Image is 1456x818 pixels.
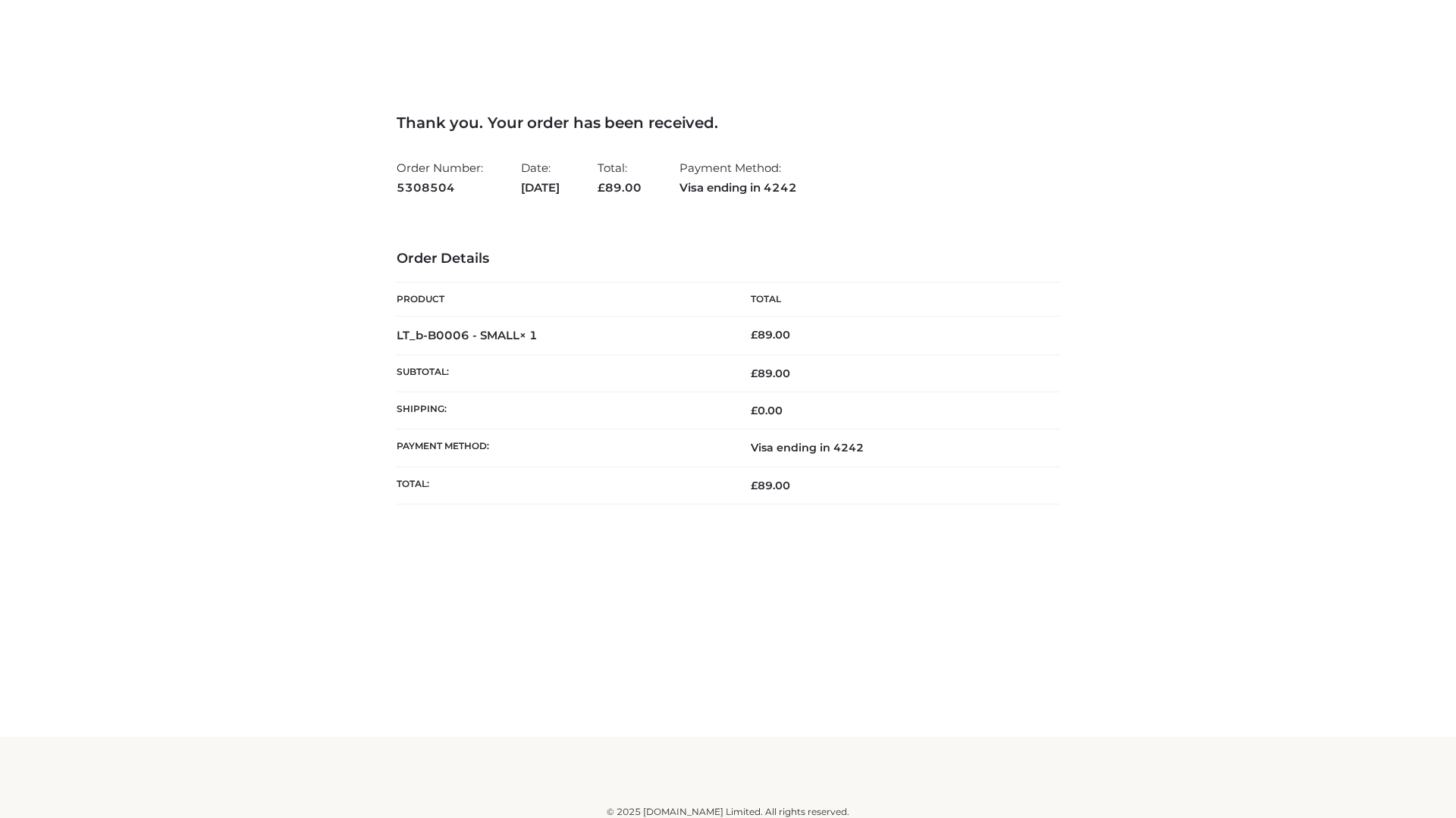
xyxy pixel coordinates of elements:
span: £ [751,479,758,492]
th: Payment method: [397,429,728,467]
strong: × 1 [519,328,538,342]
th: Product [397,283,728,317]
h3: Order Details [397,251,1059,267]
li: Payment Method: [679,155,797,201]
th: Subtotal: [397,354,728,392]
li: Order Number: [397,155,483,201]
strong: 5308504 [397,178,483,198]
strong: LT_b-B0006 - SMALL [397,328,538,342]
span: 89.00 [751,479,790,492]
strong: [DATE] [521,178,560,198]
span: £ [751,404,758,417]
h3: Thank you. Your order has been received. [397,114,1059,132]
span: 89.00 [751,367,790,380]
span: 89.00 [598,180,642,195]
th: Total [728,283,1059,317]
bdi: 89.00 [751,328,790,342]
span: £ [751,367,758,380]
td: Visa ending in 4242 [728,429,1059,467]
span: £ [598,180,605,195]
li: Total: [598,155,642,201]
th: Total: [397,467,728,504]
th: Shipping: [397,392,728,429]
li: Date: [521,155,560,201]
span: £ [751,328,758,342]
bdi: 0.00 [751,404,783,417]
strong: Visa ending in 4242 [679,178,797,198]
